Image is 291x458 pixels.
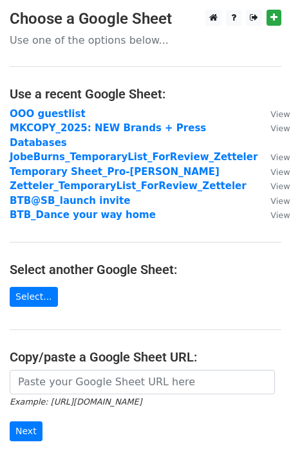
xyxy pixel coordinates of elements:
[258,209,290,221] a: View
[258,166,290,178] a: View
[10,122,206,149] a: MKCOPY_2025: NEW Brands + Press Databases
[270,181,290,191] small: View
[258,195,290,206] a: View
[10,397,142,407] small: Example: [URL][DOMAIN_NAME]
[10,287,58,307] a: Select...
[258,108,290,120] a: View
[270,124,290,133] small: View
[270,109,290,119] small: View
[10,10,281,28] h3: Choose a Google Sheet
[10,349,281,365] h4: Copy/paste a Google Sheet URL:
[10,108,86,120] a: OOO guestlist
[10,151,258,163] a: JobeBurns_TemporaryList_ForReview_Zetteler
[10,86,281,102] h4: Use a recent Google Sheet:
[270,167,290,177] small: View
[10,195,130,206] a: BTB@SB_launch invite
[258,122,290,134] a: View
[10,209,156,221] a: BTB_Dance your way home
[10,166,220,178] a: Temporary Sheet_Pro-[PERSON_NAME]
[10,180,247,192] a: Zetteler_TemporaryList_ForReview_Zetteler
[10,421,42,441] input: Next
[10,370,275,394] input: Paste your Google Sheet URL here
[258,180,290,192] a: View
[270,152,290,162] small: View
[258,151,290,163] a: View
[270,196,290,206] small: View
[10,262,281,277] h4: Select another Google Sheet:
[270,210,290,220] small: View
[10,33,281,47] p: Use one of the options below...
